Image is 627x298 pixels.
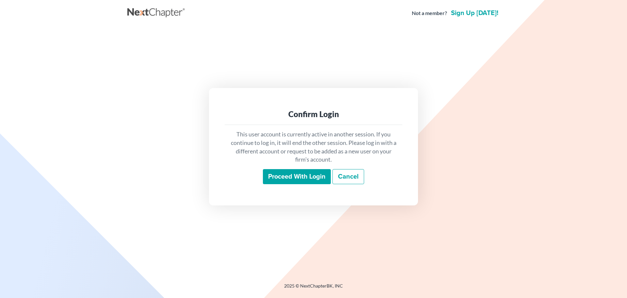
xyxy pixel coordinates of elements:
[450,10,500,16] a: Sign up [DATE]!
[263,169,331,184] input: Proceed with login
[230,130,397,164] p: This user account is currently active in another session. If you continue to log in, it will end ...
[412,9,447,17] strong: Not a member?
[230,109,397,119] div: Confirm Login
[127,283,500,294] div: 2025 © NextChapterBK, INC
[332,169,364,184] a: Cancel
